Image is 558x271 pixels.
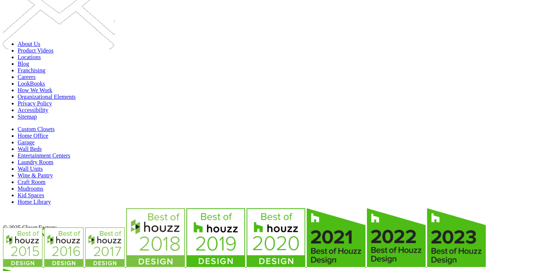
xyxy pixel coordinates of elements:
img: houzz 2018 badge [126,208,185,267]
img: houzz design award [247,208,305,267]
a: Home Office [18,133,48,139]
a: Laundry Room [18,159,53,165]
a: Entertainment Centers [18,152,70,159]
img: houzz 2021 award design [307,208,365,267]
img: houzz 2017 badge [85,227,125,267]
a: Locations [18,54,41,60]
a: Garage [18,139,34,145]
a: Sitemap [18,113,37,120]
a: LookBooks [18,80,45,87]
img: houzz design award 2022 [367,208,426,267]
img: houzz 2023 best of design badge [427,208,486,267]
img: houzz 2015 best badge [3,227,43,267]
a: Product Videos [18,47,54,54]
a: About Us [18,41,40,47]
a: Home Library [18,199,51,205]
a: Craft Room [18,179,45,185]
a: Mudrooms [18,185,43,192]
img: houzz 2016 award [44,227,84,267]
a: Custom Closets [18,126,55,132]
a: Wall Units [18,166,43,172]
a: Franchising [18,67,45,73]
a: How We Work [18,87,52,93]
a: Organizational Elements [18,94,76,100]
img: 2019 houzz design badge [186,208,245,267]
a: Accessibility [18,107,48,113]
a: Kid Spaces [18,192,44,198]
a: Blog [18,61,29,67]
a: Careers [18,74,36,80]
a: Wine & Pantry [18,172,53,178]
a: Privacy Policy [18,100,52,106]
a: Wall Beds [18,146,42,152]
